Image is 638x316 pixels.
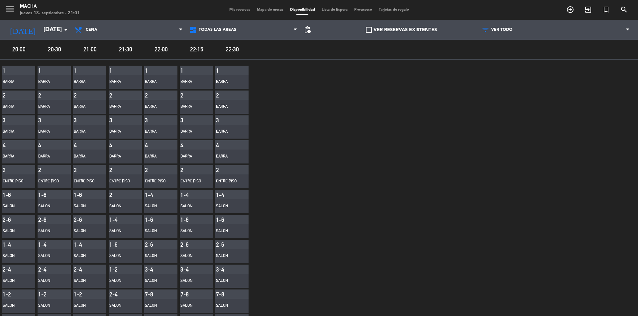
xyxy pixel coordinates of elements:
[216,103,239,110] div: BARRA
[226,8,254,12] span: Mis reservas
[216,291,233,298] div: 7-8
[216,203,239,210] div: SALON
[74,142,90,149] div: 4
[38,191,55,198] div: 1-6
[3,79,26,85] div: BARRA
[74,302,97,309] div: SALON
[216,153,239,160] div: BARRA
[74,278,97,284] div: SALON
[145,142,161,149] div: 4
[86,28,97,32] span: Cena
[74,191,90,198] div: 1-6
[216,302,239,309] div: SALON
[180,128,204,135] div: BARRA
[3,92,19,99] div: 2
[74,67,90,74] div: 1
[180,191,197,198] div: 1-4
[216,253,239,259] div: SALON
[109,44,142,54] span: 21:30
[5,4,15,14] i: menu
[216,117,233,124] div: 3
[145,253,168,259] div: SALON
[180,228,204,234] div: SALON
[74,216,90,223] div: 2-6
[145,266,161,273] div: 3-4
[109,253,133,259] div: SALON
[74,253,97,259] div: SALON
[3,302,26,309] div: SALON
[38,44,71,54] span: 20:30
[145,291,161,298] div: 7-8
[145,203,168,210] div: SALON
[216,79,239,85] div: BARRA
[74,291,90,298] div: 1-2
[109,103,133,110] div: BARRA
[109,142,126,149] div: 4
[74,203,97,210] div: SALON
[180,166,197,173] div: 2
[144,44,178,54] span: 22:00
[38,278,61,284] div: SALON
[145,92,161,99] div: 2
[180,44,213,54] span: 22:15
[73,44,107,54] span: 21:00
[180,117,197,124] div: 3
[145,228,168,234] div: SALON
[74,153,97,160] div: BARRA
[74,178,97,185] div: ENTRE PISO
[74,92,90,99] div: 2
[145,278,168,284] div: SALON
[216,67,233,74] div: 1
[38,117,55,124] div: 3
[109,92,126,99] div: 2
[38,253,61,259] div: SALON
[180,203,204,210] div: SALON
[216,241,233,248] div: 2-6
[109,241,126,248] div: 1-6
[3,153,26,160] div: BARRA
[5,4,15,16] button: menu
[109,117,126,124] div: 3
[216,92,233,99] div: 2
[38,79,61,85] div: BARRA
[145,153,168,160] div: BARRA
[145,191,161,198] div: 1-4
[3,203,26,210] div: SALON
[74,79,97,85] div: BARRA
[38,266,55,273] div: 2-4
[5,23,40,37] i: [DATE]
[2,44,36,54] span: 20:00
[216,178,239,185] div: ENTRE PISO
[145,302,168,309] div: SALON
[3,228,26,234] div: SALON
[216,266,233,273] div: 3-4
[180,253,204,259] div: SALON
[366,26,437,34] label: VER RESERVAS EXISTENTES
[3,128,26,135] div: BARRA
[216,278,239,284] div: SALON
[180,278,204,284] div: SALON
[199,28,236,32] span: Todas las áreas
[303,26,311,34] span: pending_actions
[109,216,126,223] div: 1-4
[109,178,133,185] div: ENTRE PISO
[145,117,161,124] div: 3
[180,79,204,85] div: BARRA
[215,44,249,54] span: 22:30
[180,142,197,149] div: 4
[109,302,133,309] div: SALON
[566,6,574,14] i: add_circle_outline
[38,67,55,74] div: 1
[3,216,19,223] div: 2-6
[491,28,512,32] span: VER TODO
[38,302,61,309] div: SALON
[109,266,126,273] div: 1-2
[38,128,61,135] div: BARRA
[74,241,90,248] div: 1-4
[3,117,19,124] div: 3
[109,79,133,85] div: BARRA
[145,128,168,135] div: BARRA
[38,216,55,223] div: 2-6
[145,79,168,85] div: BARRA
[351,8,375,12] span: Pre-acceso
